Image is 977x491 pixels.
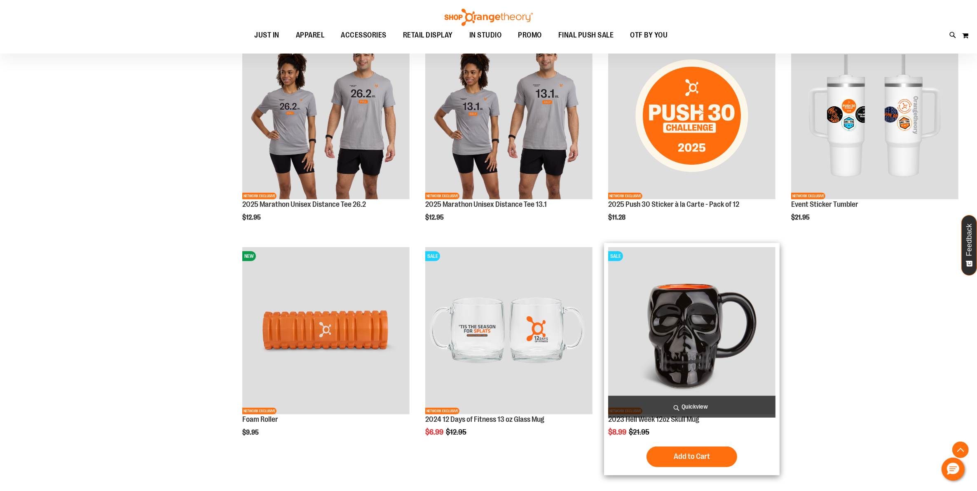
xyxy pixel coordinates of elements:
[425,247,593,416] a: Main image of 2024 12 Days of Fitness 13 oz Glass MugSALENETWORK EXCLUSIVE
[403,26,453,44] span: RETAIL DISPLAY
[608,428,628,436] span: $8.99
[608,247,776,416] a: Product image for Hell Week 12oz Skull MugSALENETWORK EXCLUSIVE
[608,396,776,418] a: Quickview
[604,243,780,475] div: product
[296,26,325,44] span: APPAREL
[242,247,410,414] img: Foam Roller
[395,26,461,45] a: RETAIL DISPLAY
[791,193,825,199] span: NETWORK EXCLUSIVE
[421,243,597,457] div: product
[608,32,776,201] a: 2025 Push 30 Sticker à la Carte - Pack of 12NEWNETWORK EXCLUSIVE
[608,247,776,414] img: Product image for Hell Week 12oz Skull Mug
[425,428,445,436] span: $6.99
[674,452,710,461] span: Add to Cart
[518,26,542,44] span: PROMO
[242,193,276,199] span: NETWORK EXCLUSIVE
[469,26,502,44] span: IN STUDIO
[443,9,534,26] img: Shop Orangetheory
[425,214,445,221] span: $12.95
[608,415,699,423] a: 2023 Hell Week 12oz Skull Mug
[425,200,547,208] a: 2025 Marathon Unisex Distance Tee 13.1
[242,251,256,261] span: NEW
[246,26,288,45] a: JUST IN
[425,247,593,414] img: Main image of 2024 12 Days of Fitness 13 oz Glass Mug
[787,28,963,242] div: product
[425,408,459,414] span: NETWORK EXCLUSIVE
[421,28,597,242] div: product
[238,28,414,242] div: product
[242,429,260,436] span: $9.95
[791,200,858,208] a: Event Sticker Tumbler
[242,32,410,199] img: 2025 Marathon Unisex Distance Tee 26.2
[341,26,387,44] span: ACCESSORIES
[425,193,459,199] span: NETWORK EXCLUSIVE
[425,32,593,201] a: 2025 Marathon Unisex Distance Tee 13.1NEWNETWORK EXCLUSIVE
[791,32,958,199] img: OTF 40 oz. Sticker Tumbler
[622,26,676,45] a: OTF BY YOU
[791,214,811,221] span: $21.95
[791,32,958,201] a: OTF 40 oz. Sticker TumblerNEWNETWORK EXCLUSIVE
[425,32,593,199] img: 2025 Marathon Unisex Distance Tee 13.1
[425,251,440,261] span: SALE
[550,26,622,45] a: FINAL PUSH SALE
[647,447,737,467] button: Add to Cart
[242,415,278,423] a: Foam Roller
[333,26,395,45] a: ACCESSORIES
[942,458,965,481] button: Hello, have a question? Let’s chat.
[242,408,276,414] span: NETWORK EXCLUSIVE
[242,247,410,416] a: Foam RollerNEWNETWORK EXCLUSIVE
[255,26,280,44] span: JUST IN
[608,32,776,199] img: 2025 Push 30 Sticker à la Carte - Pack of 12
[425,415,544,423] a: 2024 12 Days of Fitness 13 oz Glass Mug
[629,428,651,436] span: $21.95
[952,442,969,458] button: Back To Top
[608,214,627,221] span: $11.28
[630,26,668,44] span: OTF BY YOU
[446,428,468,436] span: $12.95
[558,26,614,44] span: FINAL PUSH SALE
[242,32,410,201] a: 2025 Marathon Unisex Distance Tee 26.2NEWNETWORK EXCLUSIVE
[961,215,977,276] button: Feedback - Show survey
[608,200,739,208] a: 2025 Push 30 Sticker à la Carte - Pack of 12
[461,26,510,44] a: IN STUDIO
[238,243,414,457] div: product
[608,251,623,261] span: SALE
[510,26,551,45] a: PROMO
[288,26,333,45] a: APPAREL
[965,224,973,256] span: Feedback
[242,214,262,221] span: $12.95
[604,28,780,242] div: product
[608,193,642,199] span: NETWORK EXCLUSIVE
[242,200,366,208] a: 2025 Marathon Unisex Distance Tee 26.2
